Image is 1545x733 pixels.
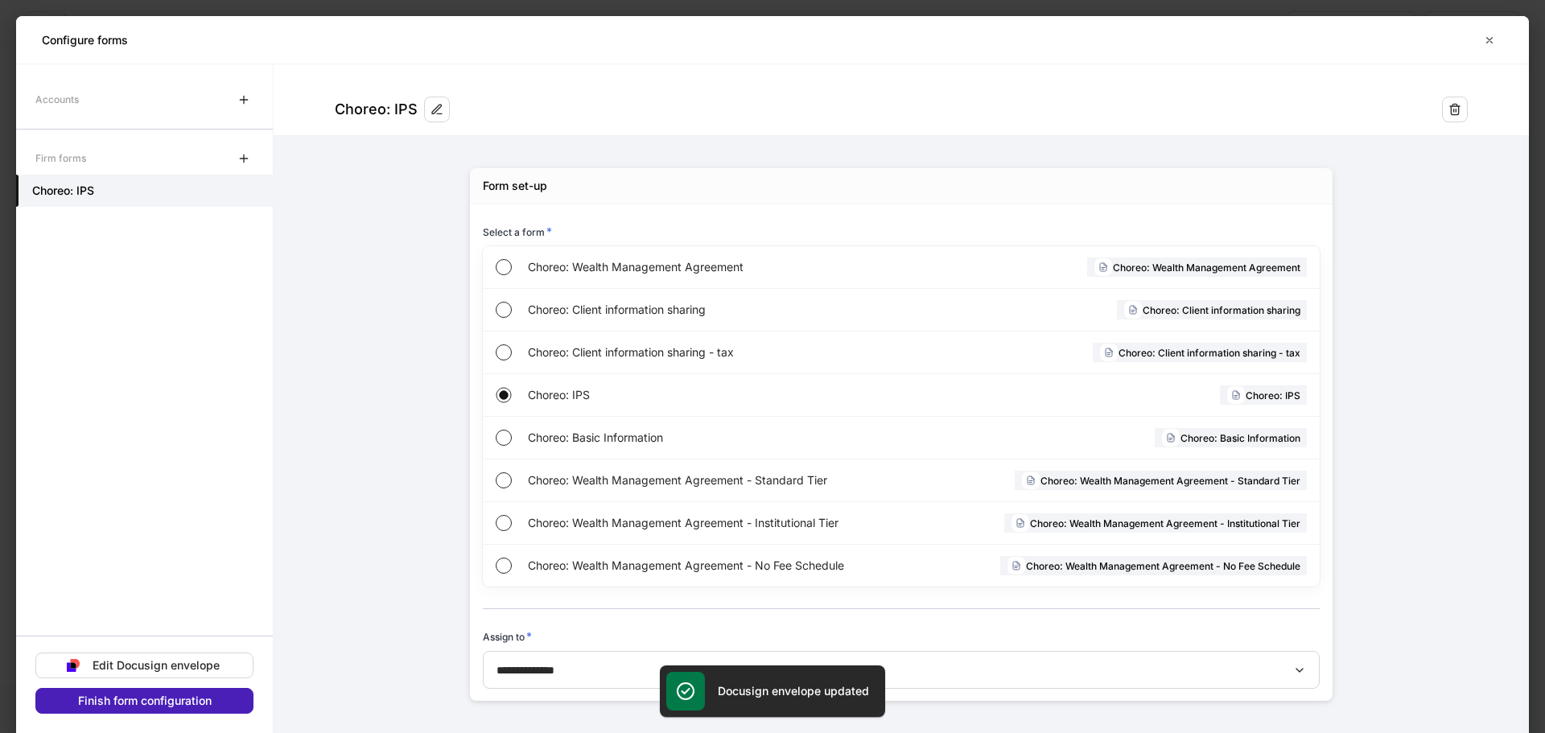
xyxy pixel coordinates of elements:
div: Choreo: Basic Information [1155,428,1307,447]
div: Edit Docusign envelope [93,660,220,671]
div: Accounts [35,85,79,113]
span: Choreo: Wealth Management Agreement - Institutional Tier [528,515,908,531]
span: Choreo: Wealth Management Agreement - No Fee Schedule [528,558,909,574]
h5: Docusign envelope updated [718,683,869,699]
span: Choreo: Basic Information [528,430,896,446]
div: Choreo: Wealth Management Agreement [1087,257,1307,277]
span: Choreo: Wealth Management Agreement - Standard Tier [528,472,908,488]
button: Finish form configuration [35,688,253,714]
div: Form set-up [483,178,547,194]
div: Finish form configuration [78,695,212,706]
div: Choreo: Wealth Management Agreement - Institutional Tier [1004,513,1307,533]
div: Choreo: IPS [335,100,418,119]
h5: Choreo: IPS [32,183,94,199]
div: Choreo: Wealth Management Agreement - Standard Tier [1015,471,1307,490]
span: Choreo: Wealth Management Agreement [528,259,903,275]
button: Edit Docusign envelope [35,653,253,678]
div: Choreo: IPS [1220,385,1307,405]
div: Firm forms [35,144,86,172]
h6: Select a form [483,224,552,240]
a: Choreo: IPS [16,175,273,207]
h5: Configure forms [42,32,128,48]
h6: Assign to [483,628,532,644]
div: Choreo: Client information sharing [1117,300,1307,319]
span: Choreo: IPS [528,387,892,403]
div: Choreo: Client information sharing - tax [1093,343,1307,362]
span: Choreo: Client information sharing - tax [528,344,900,360]
div: Choreo: Wealth Management Agreement - No Fee Schedule [1000,556,1307,575]
span: Choreo: Client information sharing [528,302,899,318]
